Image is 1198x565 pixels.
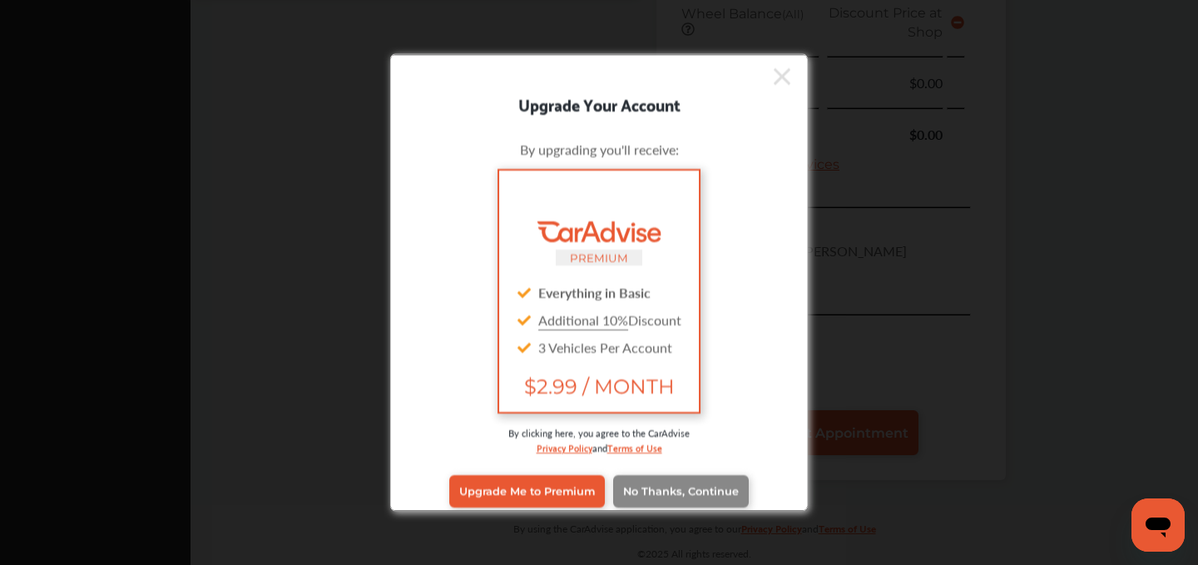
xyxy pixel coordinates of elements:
a: No Thanks, Continue [613,475,749,507]
span: No Thanks, Continue [623,485,739,498]
a: Upgrade Me to Premium [449,475,605,507]
iframe: Button to launch messaging window [1131,498,1185,552]
div: By clicking here, you agree to the CarAdvise and [416,425,782,471]
span: Discount [538,310,681,329]
span: $2.99 / MONTH [512,374,686,398]
div: 3 Vehicles Per Account [512,333,686,360]
div: Upgrade Your Account [391,90,807,116]
a: Terms of Use [607,439,662,454]
div: By upgrading you'll receive: [416,139,782,158]
small: PREMIUM [570,250,628,264]
a: Privacy Policy [537,439,592,454]
span: Upgrade Me to Premium [459,485,595,498]
strong: Everything in Basic [538,282,651,301]
u: Additional 10% [538,310,628,329]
